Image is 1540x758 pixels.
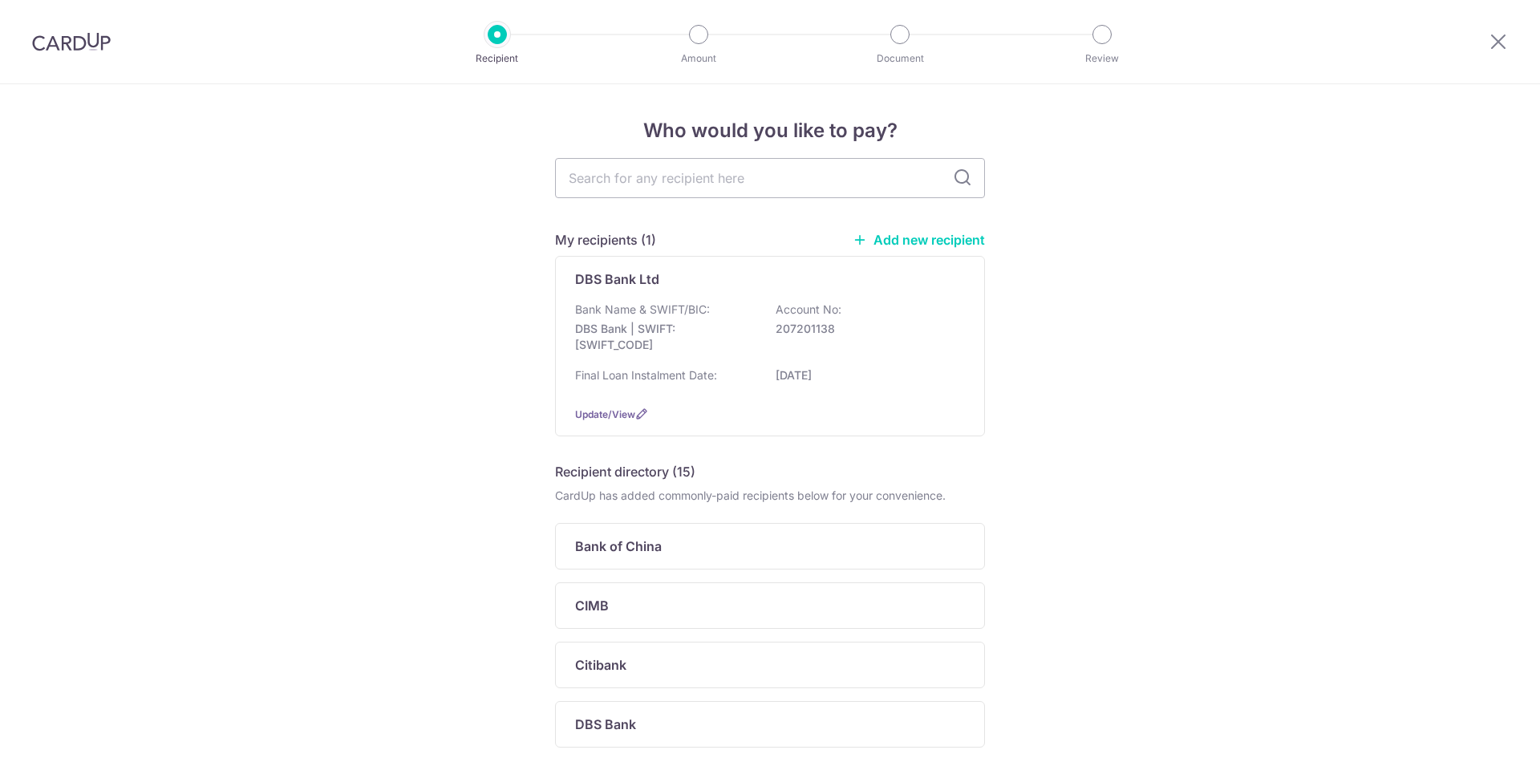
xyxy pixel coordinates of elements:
p: Amount [639,51,758,67]
p: 207201138 [776,321,955,337]
img: CardUp [32,32,111,51]
p: [DATE] [776,367,955,383]
p: Bank of China [575,537,662,556]
iframe: Opens a widget where you can find more information [1437,710,1524,750]
p: Bank Name & SWIFT/BIC: [575,302,710,318]
p: DBS Bank | SWIFT: [SWIFT_CODE] [575,321,755,353]
h5: Recipient directory (15) [555,462,695,481]
p: Review [1043,51,1161,67]
input: Search for any recipient here [555,158,985,198]
p: DBS Bank Ltd [575,270,659,289]
p: Citibank [575,655,626,675]
a: Add new recipient [853,232,985,248]
p: Account No: [776,302,841,318]
h5: My recipients (1) [555,230,656,249]
h4: Who would you like to pay? [555,116,985,145]
p: Recipient [438,51,557,67]
div: CardUp has added commonly-paid recipients below for your convenience. [555,488,985,504]
p: Document [841,51,959,67]
a: Update/View [575,408,635,420]
p: DBS Bank [575,715,636,734]
p: CIMB [575,596,609,615]
p: Final Loan Instalment Date: [575,367,717,383]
